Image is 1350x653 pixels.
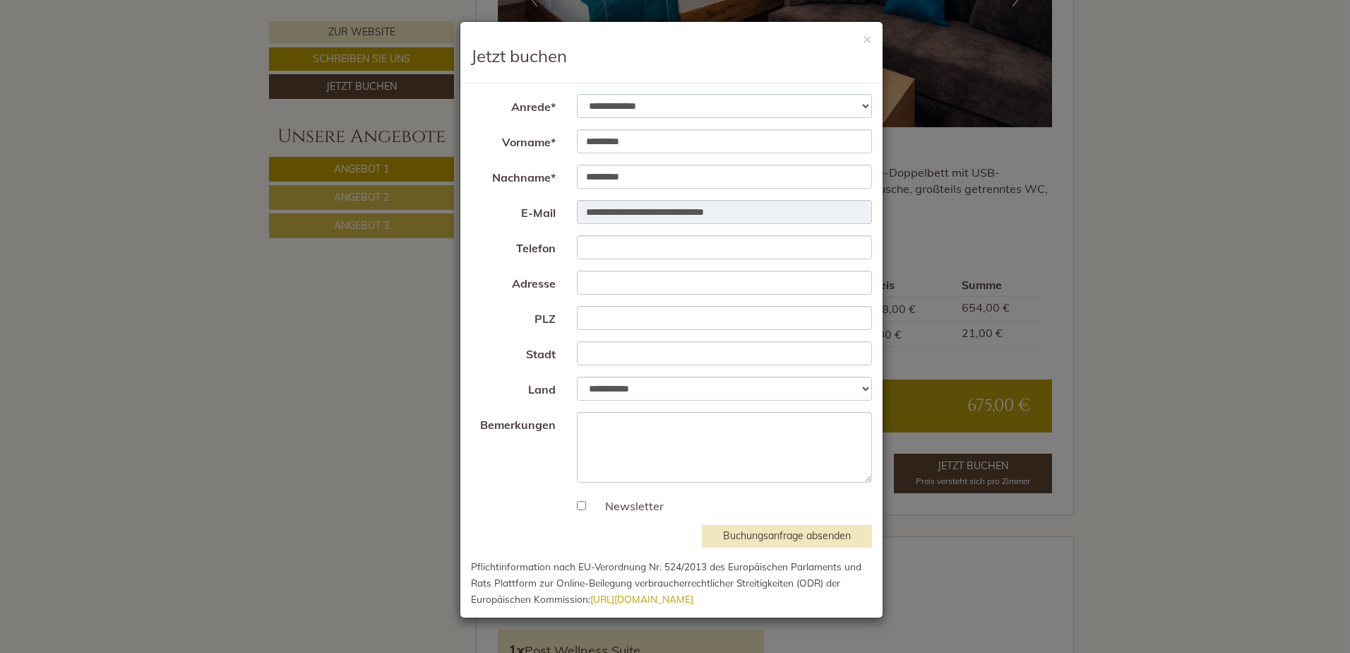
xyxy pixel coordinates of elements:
[590,593,693,605] a: [URL][DOMAIN_NAME]
[460,165,566,186] label: Nachname*
[460,341,566,363] label: Stadt
[471,560,861,605] small: Pflichtinformation nach EU-Verordnung Nr. 524/2013 des Europäischen Parlaments und Rats Plattform...
[460,129,566,151] label: Vorname*
[460,377,566,398] label: Land
[460,235,566,257] label: Telefon
[471,47,872,65] h3: Jetzt buchen
[863,31,872,46] button: ×
[591,498,664,514] label: Newsletter
[460,306,566,327] label: PLZ
[460,412,566,433] label: Bemerkungen
[460,200,566,221] label: E-Mail
[460,94,566,115] label: Anrede*
[702,525,872,548] button: Buchungsanfrage absenden
[460,271,566,292] label: Adresse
